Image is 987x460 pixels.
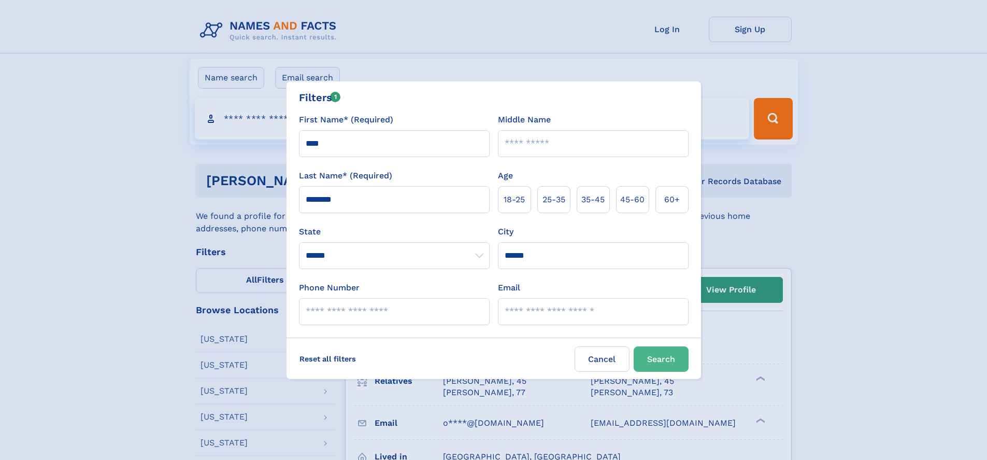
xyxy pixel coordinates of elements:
label: Middle Name [498,114,551,126]
span: 25‑35 [542,193,565,206]
span: 45‑60 [620,193,645,206]
label: Phone Number [299,282,360,294]
label: Last Name* (Required) [299,170,392,182]
span: 60+ [664,193,680,206]
label: Cancel [575,346,630,372]
label: Age [498,170,513,182]
label: Email [498,282,520,294]
button: Search [634,346,689,372]
div: Filters [299,90,341,105]
label: City [498,226,513,238]
span: 18‑25 [504,193,525,206]
span: 35‑45 [581,193,605,206]
label: Reset all filters [293,346,363,371]
label: State [299,226,490,238]
label: First Name* (Required) [299,114,393,126]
